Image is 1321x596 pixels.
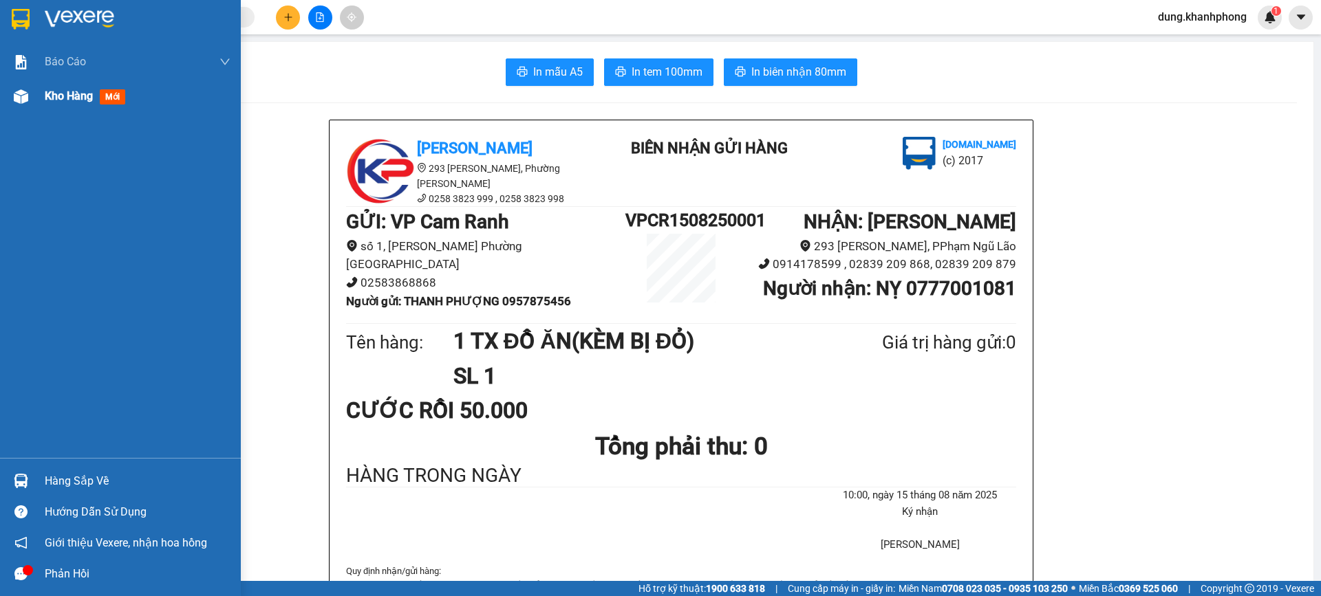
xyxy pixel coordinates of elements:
[1188,581,1190,596] span: |
[14,567,28,580] span: message
[1271,6,1281,16] sup: 1
[14,89,28,104] img: warehouse-icon
[824,504,1016,520] li: Ký nhận
[943,152,1016,169] li: (c) 2017
[347,12,356,22] span: aim
[14,505,28,518] span: question-circle
[804,210,1016,233] b: NHẬN : [PERSON_NAME]
[315,12,325,22] span: file-add
[615,66,626,79] span: printer
[632,63,702,80] span: In tem 100mm
[1079,581,1178,596] span: Miền Bắc
[45,564,230,584] div: Phản hồi
[219,56,230,67] span: down
[116,65,189,82] li: (c) 2017
[453,359,815,393] h1: SL 1
[346,274,625,292] li: 02583868868
[346,329,453,357] div: Tên hàng:
[1289,5,1313,30] button: caret-down
[815,329,1016,357] div: Giá trị hàng gửi: 0
[45,53,86,70] span: Báo cáo
[12,9,30,30] img: logo-vxr
[346,137,415,206] img: logo.jpg
[276,5,300,30] button: plus
[724,58,857,86] button: printerIn biên nhận 80mm
[308,5,332,30] button: file-add
[17,17,86,86] img: logo.jpg
[346,191,594,206] li: 0258 3823 999 , 0258 3823 998
[903,137,936,170] img: logo.jpg
[737,255,1016,274] li: 0914178599 , 02839 209 868, 02839 209 879
[14,55,28,69] img: solution-icon
[346,393,567,428] div: CƯỚC RỒI 50.000
[625,207,737,234] h1: VPCR1508250001
[346,276,358,288] span: phone
[14,474,28,488] img: warehouse-icon
[533,63,583,80] span: In mẫu A5
[45,534,207,551] span: Giới thiệu Vexere, nhận hoa hồng
[1119,583,1178,594] strong: 0369 525 060
[517,66,528,79] span: printer
[899,581,1068,596] span: Miền Nam
[89,20,132,109] b: BIÊN NHẬN GỬI HÀNG
[758,258,770,269] span: phone
[417,140,533,157] b: [PERSON_NAME]
[775,581,777,596] span: |
[149,17,182,50] img: logo.jpg
[346,161,594,191] li: 293 [PERSON_NAME], Phường [PERSON_NAME]
[100,89,125,104] span: mới
[14,536,28,549] span: notification
[453,324,815,358] h1: 1 TX ĐỒ ĂN(KÈM BỊ ĐỎ)
[346,465,1016,487] div: HÀNG TRONG NGÀY
[1274,6,1278,16] span: 1
[1147,8,1258,25] span: dung.khanhphong
[799,240,811,252] span: environment
[417,193,427,203] span: phone
[737,237,1016,256] li: 293 [PERSON_NAME], PPhạm Ngũ Lão
[735,66,746,79] span: printer
[1245,584,1254,593] span: copyright
[763,277,1016,300] b: Người nhận : NỴ 0777001081
[506,58,594,86] button: printerIn mẫu A5
[631,140,788,157] b: BIÊN NHẬN GỬI HÀNG
[346,294,571,308] b: Người gửi : THANH PHƯỢNG 0957875456
[824,487,1016,504] li: 10:00, ngày 15 tháng 08 năm 2025
[340,5,364,30] button: aim
[638,581,765,596] span: Hỗ trợ kỹ thuật:
[942,583,1068,594] strong: 0708 023 035 - 0935 103 250
[1264,11,1276,23] img: icon-new-feature
[824,537,1016,553] li: [PERSON_NAME]
[363,580,916,590] i: Quý Khách phải báo mã số trên Biên Nhận Gửi Hàng khi nhận hàng, phải trình CMND và giấy giới thiệ...
[45,471,230,492] div: Hàng sắp về
[604,58,713,86] button: printerIn tem 100mm
[283,12,293,22] span: plus
[17,89,78,153] b: [PERSON_NAME]
[346,428,1016,465] h1: Tổng phải thu: 0
[1071,586,1075,591] span: ⚪️
[45,89,93,102] span: Kho hàng
[346,210,509,233] b: GỬI : VP Cam Ranh
[45,502,230,522] div: Hướng dẫn sử dụng
[417,163,427,173] span: environment
[116,52,189,63] b: [DOMAIN_NAME]
[346,237,625,274] li: số 1, [PERSON_NAME] Phường [GEOGRAPHIC_DATA]
[1295,11,1307,23] span: caret-down
[706,583,765,594] strong: 1900 633 818
[943,139,1016,150] b: [DOMAIN_NAME]
[346,240,358,252] span: environment
[751,63,846,80] span: In biên nhận 80mm
[788,581,895,596] span: Cung cấp máy in - giấy in:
